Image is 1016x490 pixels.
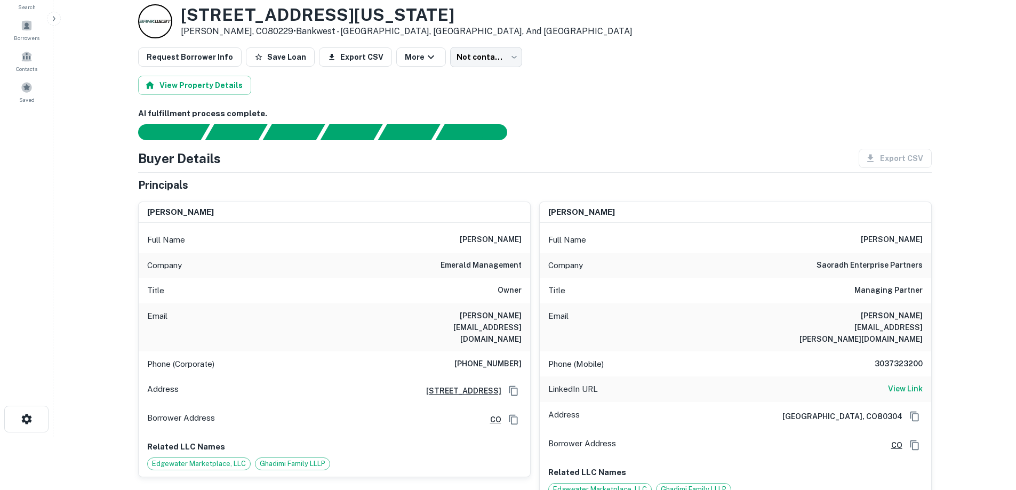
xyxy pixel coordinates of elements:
span: Search [18,3,36,11]
a: [STREET_ADDRESS] [418,385,501,397]
div: AI fulfillment process complete. [436,124,520,140]
h6: Managing Partner [854,284,923,297]
p: Email [548,310,569,345]
h6: [PERSON_NAME] [861,234,923,246]
p: [PERSON_NAME], CO80229 • [181,25,633,38]
p: Company [548,259,583,272]
p: Address [548,408,580,424]
a: Borrowers [3,15,50,44]
div: Not contacted [450,47,522,67]
h4: Buyer Details [138,149,221,168]
button: Copy Address [506,412,522,428]
h6: 3037323200 [859,358,923,371]
h6: emerald management [441,259,522,272]
p: Address [147,383,179,399]
span: Contacts [16,65,37,73]
a: Contacts [3,46,50,75]
p: Phone (Mobile) [548,358,604,371]
p: Company [147,259,182,272]
h3: [STREET_ADDRESS][US_STATE] [181,5,633,25]
p: Borrower Address [548,437,616,453]
a: CO [883,439,902,451]
div: Principals found, still searching for contact information. This may take time... [378,124,440,140]
p: LinkedIn URL [548,383,598,396]
button: View Property Details [138,76,251,95]
h6: AI fulfillment process complete. [138,108,932,120]
h6: Owner [498,284,522,297]
p: Full Name [147,234,185,246]
button: Copy Address [907,437,923,453]
button: More [396,47,446,67]
span: Saved [19,95,35,104]
div: Your request is received and processing... [205,124,267,140]
p: Related LLC Names [147,440,522,453]
p: Title [548,284,565,297]
h6: [GEOGRAPHIC_DATA], CO80304 [774,411,902,422]
p: Email [147,310,167,345]
span: Edgewater Marketplace, LLC [148,459,250,469]
a: Saved [3,77,50,106]
a: Bankwest - [GEOGRAPHIC_DATA], [GEOGRAPHIC_DATA], And [GEOGRAPHIC_DATA] [296,26,633,36]
p: Related LLC Names [548,466,923,479]
h6: [PERSON_NAME] [460,234,522,246]
h5: Principals [138,177,188,193]
h6: [PHONE_NUMBER] [454,358,522,371]
h6: [PERSON_NAME] [147,206,214,219]
span: Borrowers [14,34,39,42]
h6: [PERSON_NAME][EMAIL_ADDRESS][DOMAIN_NAME] [394,310,522,345]
button: Copy Address [907,408,923,424]
h6: [PERSON_NAME] [548,206,615,219]
p: Phone (Corporate) [147,358,214,371]
p: Title [147,284,164,297]
div: Sending borrower request to AI... [125,124,205,140]
p: Borrower Address [147,412,215,428]
button: Export CSV [319,47,392,67]
button: Request Borrower Info [138,47,242,67]
iframe: Chat Widget [963,405,1016,456]
a: View Link [888,383,923,396]
button: Copy Address [506,383,522,399]
div: Documents found, AI parsing details... [262,124,325,140]
h6: View Link [888,383,923,395]
span: Ghadimi Family LLLP [255,459,330,469]
h6: [PERSON_NAME][EMAIL_ADDRESS][PERSON_NAME][DOMAIN_NAME] [795,310,923,345]
p: Full Name [548,234,586,246]
a: CO [482,414,501,425]
div: Principals found, AI now looking for contact information... [320,124,382,140]
button: Save Loan [246,47,315,67]
h6: saoradh enterprise partners [817,259,923,272]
